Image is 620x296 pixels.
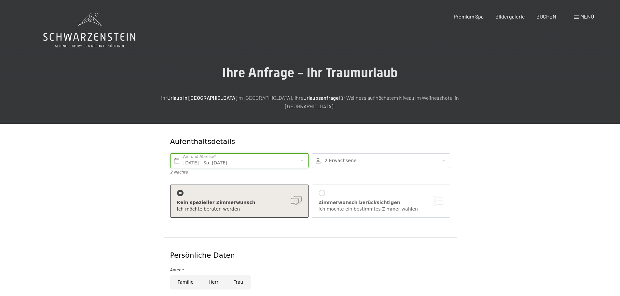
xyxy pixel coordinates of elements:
[170,267,450,273] div: Anrede
[536,13,556,19] a: BUCHEN
[303,95,339,101] strong: Urlaubsanfrage
[177,199,302,206] div: Kein spezieller Zimmerwunsch
[580,13,594,19] span: Menü
[147,94,473,110] p: Ihr im [GEOGRAPHIC_DATA]. Ihre für Wellness auf höchstem Niveau im Wellnesshotel in [GEOGRAPHIC_D...
[170,170,309,175] div: 2 Nächte
[222,65,398,80] span: Ihre Anfrage - Ihr Traumurlaub
[170,137,403,147] div: Aufenthaltsdetails
[167,95,237,101] strong: Urlaub in [GEOGRAPHIC_DATA]
[177,206,302,212] div: Ich möchte beraten werden
[319,199,443,206] div: Zimmerwunsch berücksichtigen
[319,206,443,212] div: Ich möchte ein bestimmtes Zimmer wählen
[454,13,484,19] a: Premium Spa
[170,251,450,261] div: Persönliche Daten
[495,13,525,19] a: Bildergalerie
